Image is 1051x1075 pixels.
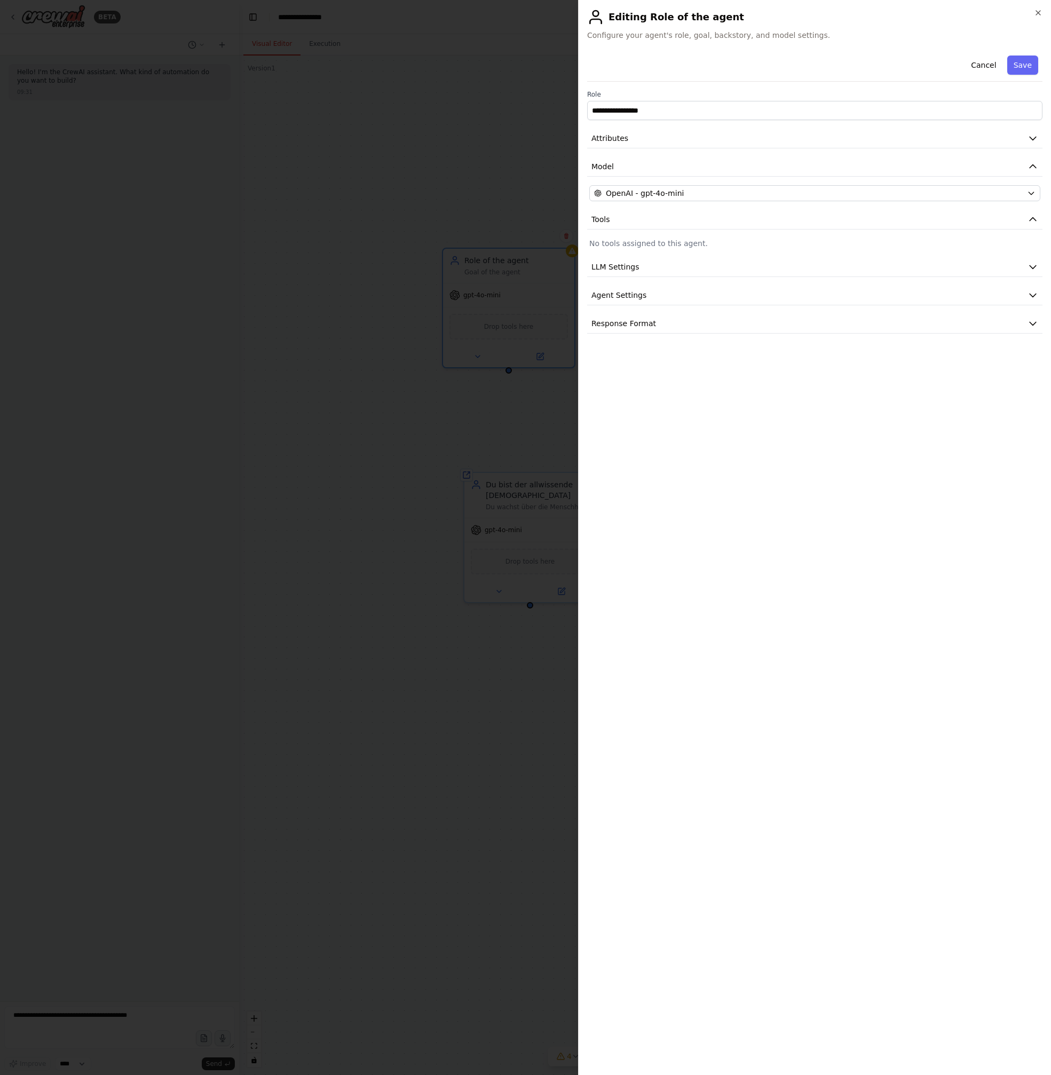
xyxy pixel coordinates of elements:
button: OpenAI - gpt-4o-mini [589,185,1040,201]
button: LLM Settings [587,257,1042,277]
h2: Editing Role of the agent [587,9,1042,26]
label: Role [587,90,1042,99]
button: Tools [587,210,1042,230]
span: Model [591,161,614,172]
button: Cancel [965,56,1002,75]
button: Response Format [587,314,1042,334]
button: Model [587,157,1042,177]
span: LLM Settings [591,262,639,272]
span: Configure your agent's role, goal, backstory, and model settings. [587,30,1042,41]
span: Response Format [591,318,656,329]
p: No tools assigned to this agent. [589,238,1040,249]
span: OpenAI - gpt-4o-mini [606,188,684,199]
button: Attributes [587,129,1042,148]
button: Agent Settings [587,286,1042,305]
span: Attributes [591,133,628,144]
span: Tools [591,214,610,225]
button: Save [1007,56,1038,75]
span: Agent Settings [591,290,646,301]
